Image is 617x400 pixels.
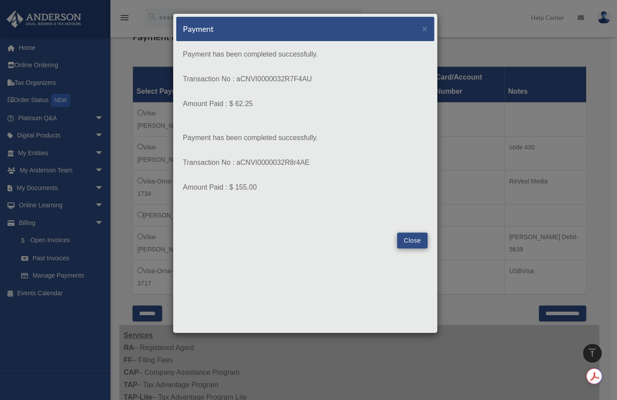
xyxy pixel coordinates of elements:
[397,232,428,248] button: Close
[422,24,428,33] button: Close
[183,181,428,194] p: Amount Paid : $ 155.00
[183,156,428,169] p: Transaction No : aCNVI0000032R8r4AE
[183,48,428,61] p: Payment has been completed successfully.
[183,23,214,34] h5: Payment
[422,23,428,34] span: ×
[183,98,428,110] p: Amount Paid : $ 62.25
[183,73,428,85] p: Transaction No : aCNVI0000032R7F4AU
[183,132,428,144] p: Payment has been completed successfully.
